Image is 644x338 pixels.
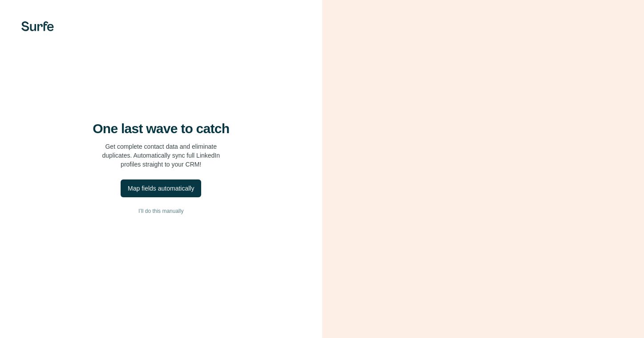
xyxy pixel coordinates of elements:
[18,204,304,218] button: I’ll do this manually
[128,184,194,193] div: Map fields automatically
[121,179,201,197] button: Map fields automatically
[93,121,229,137] h4: One last wave to catch
[21,21,54,31] img: Surfe's logo
[138,207,183,215] span: I’ll do this manually
[102,142,220,169] p: Get complete contact data and eliminate duplicates. Automatically sync full LinkedIn profiles str...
